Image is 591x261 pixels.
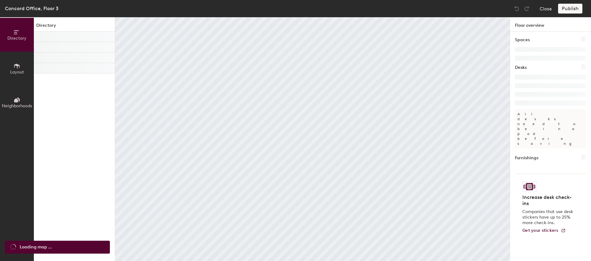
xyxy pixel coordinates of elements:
[522,209,575,226] p: Companies that use desk stickers have up to 25% more check-ins.
[522,228,558,233] span: Get your stickers
[522,194,575,207] h4: Increase desk check-ins
[515,64,527,71] h1: Desks
[515,109,586,148] p: All desks need to be in a pod before saving
[34,22,115,32] h1: Directory
[540,4,552,14] button: Close
[7,36,26,41] span: Directory
[515,155,538,161] h1: Furnishings
[515,37,530,43] h1: Spaces
[522,228,566,233] a: Get your stickers
[10,69,24,75] span: Layout
[524,6,530,12] img: Redo
[514,6,520,12] img: Undo
[115,17,510,261] canvas: Map
[2,103,32,109] span: Neighborhoods
[5,5,58,12] div: Concord Office, Floor 3
[20,244,52,251] span: Loading map ...
[522,181,537,192] img: Sticker logo
[510,17,591,32] h1: Floor overview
